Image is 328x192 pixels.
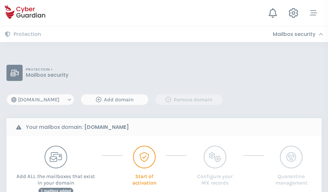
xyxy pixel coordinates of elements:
[160,96,218,104] div: Remove domain
[271,146,312,186] button: Quarantine management
[129,146,159,186] button: Start of activation
[26,123,129,131] b: Your mailbox domain:
[271,168,312,186] p: Quarantine management
[86,96,143,104] div: Add domain
[193,168,237,186] p: Configure your MX records
[273,31,323,38] div: Mailbox security
[193,146,237,186] button: Configure your MX records
[81,94,149,105] button: Add domain
[155,94,223,105] button: Remove domain
[14,31,41,38] h3: Protection
[273,31,315,38] h3: Mailbox security
[16,168,96,186] p: Add ALL the mailboxes that exist in your domain
[26,67,68,72] p: PROTECTION >
[26,72,68,78] p: Mailbox security
[84,123,129,131] strong: [DOMAIN_NAME]
[129,168,159,186] p: Start of activation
